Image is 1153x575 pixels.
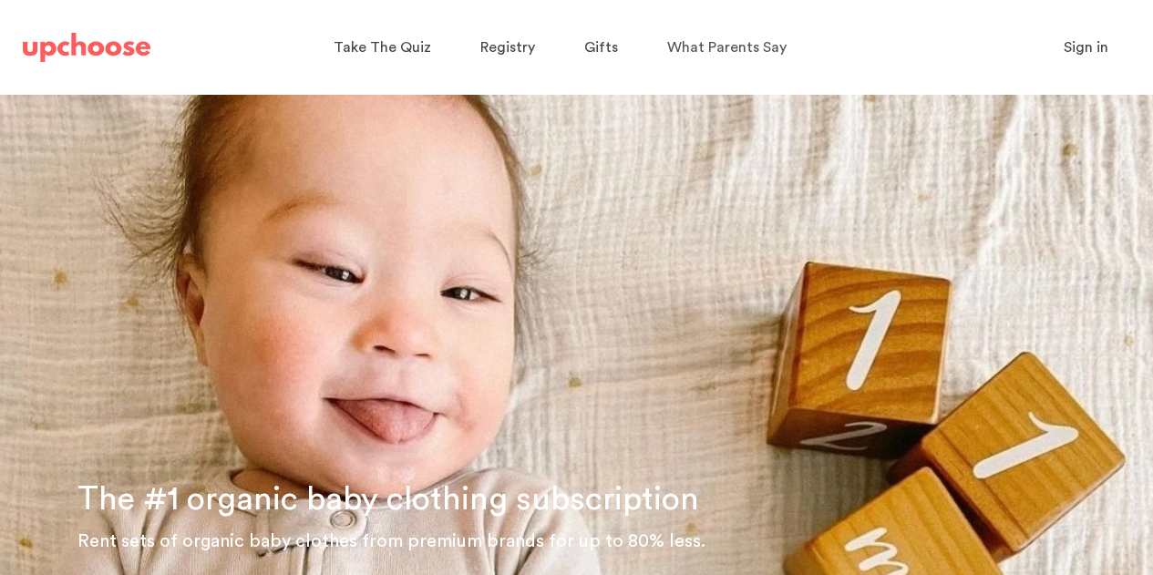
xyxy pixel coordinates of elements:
[1064,40,1108,55] span: Sign in
[23,33,150,62] img: UpChoose
[584,30,623,66] a: Gifts
[1041,29,1131,66] button: Sign in
[667,30,792,66] a: What Parents Say
[667,40,787,55] span: What Parents Say
[23,29,150,67] a: UpChoose
[77,483,699,516] span: The #1 organic baby clothing subscription
[584,40,618,55] span: Gifts
[334,30,437,66] a: Take The Quiz
[480,40,535,55] span: Registry
[77,527,1131,556] p: Rent sets of organic baby clothes from premium brands for up to 80% less.
[334,40,431,55] span: Take The Quiz
[480,30,540,66] a: Registry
